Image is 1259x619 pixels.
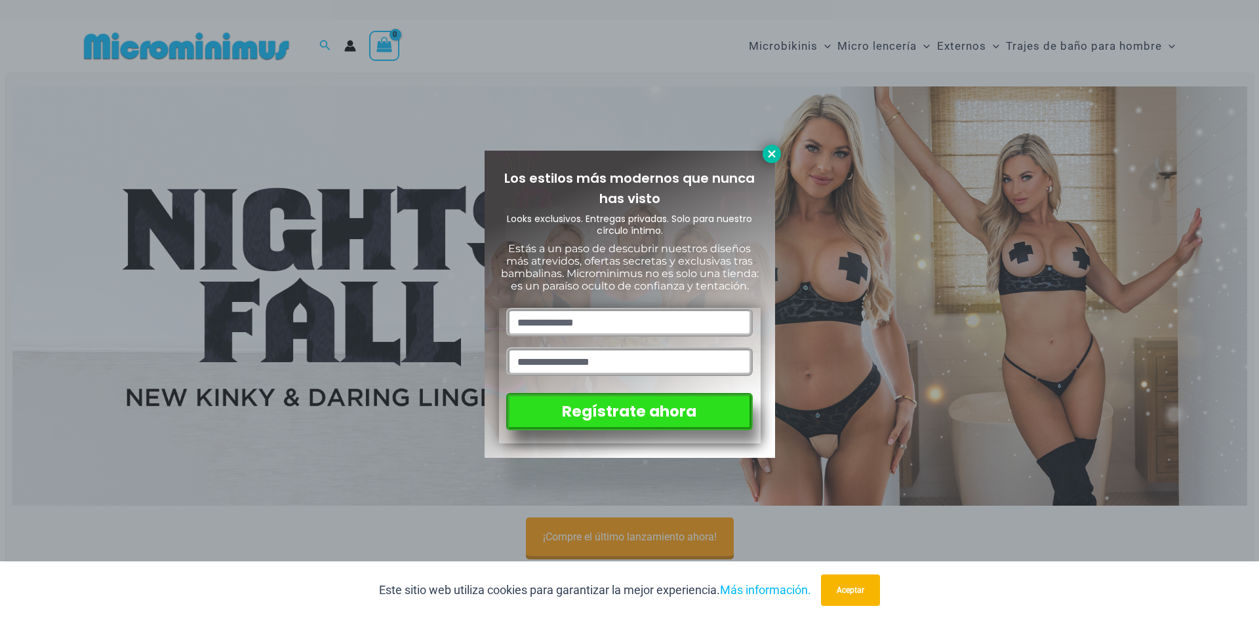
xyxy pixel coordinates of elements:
font: Los estilos más modernos que nunca has visto [504,169,755,208]
button: Aceptar [821,574,880,606]
font: Estás a un paso de descubrir nuestros diseños más atrevidos, ofertas secretas y exclusivas tras b... [501,242,759,293]
a: Más información. [720,583,811,597]
font: Este sitio web utiliza cookies para garantizar la mejor experiencia. [379,583,720,597]
button: Cerca [763,145,781,163]
font: Looks exclusivos. Entregas privadas. Solo para nuestro círculo íntimo. [507,212,752,237]
font: Aceptar [837,586,864,595]
font: Regístrate ahora [562,401,696,422]
button: Regístrate ahora [506,393,752,430]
